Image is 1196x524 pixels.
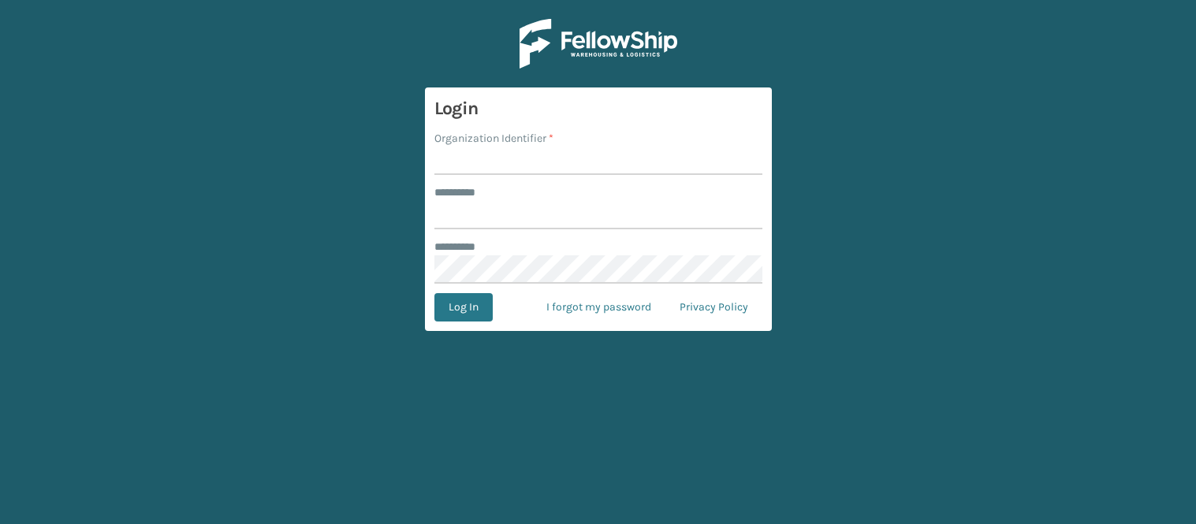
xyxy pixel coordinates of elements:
[434,130,553,147] label: Organization Identifier
[532,293,665,321] a: I forgot my password
[434,97,762,121] h3: Login
[665,293,762,321] a: Privacy Policy
[520,19,677,69] img: Logo
[434,293,493,321] button: Log In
